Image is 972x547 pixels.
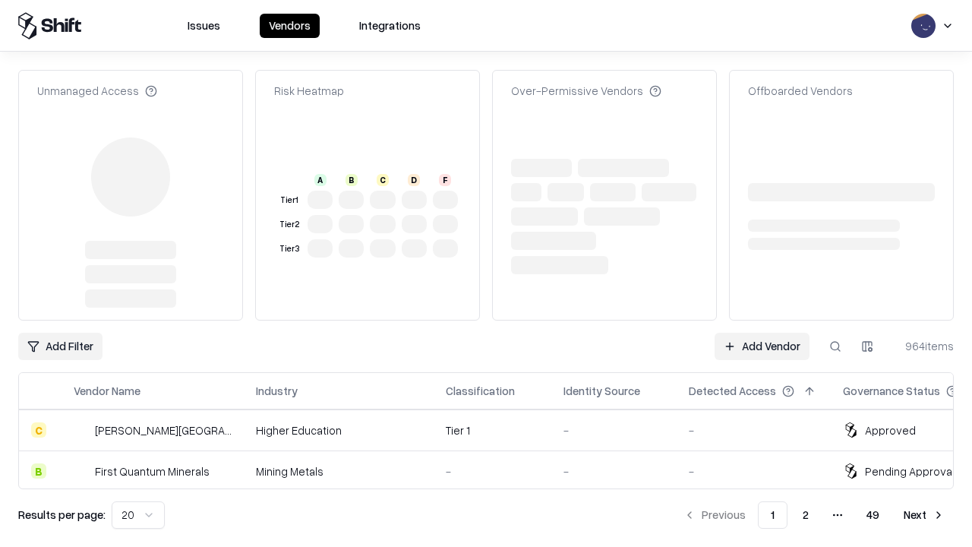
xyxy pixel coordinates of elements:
[674,501,954,529] nav: pagination
[31,422,46,438] div: C
[18,333,103,360] button: Add Filter
[314,174,327,186] div: A
[18,507,106,523] p: Results per page:
[256,422,421,438] div: Higher Education
[446,422,539,438] div: Tier 1
[260,14,320,38] button: Vendors
[95,463,210,479] div: First Quantum Minerals
[689,463,819,479] div: -
[408,174,420,186] div: D
[563,422,664,438] div: -
[74,422,89,438] img: Reichman University
[511,83,661,99] div: Over-Permissive Vendors
[446,463,539,479] div: -
[346,174,358,186] div: B
[563,383,640,399] div: Identity Source
[256,463,421,479] div: Mining Metals
[277,218,301,231] div: Tier 2
[865,463,955,479] div: Pending Approval
[758,501,787,529] button: 1
[689,422,819,438] div: -
[748,83,853,99] div: Offboarded Vendors
[865,422,916,438] div: Approved
[715,333,809,360] a: Add Vendor
[256,383,298,399] div: Industry
[74,383,140,399] div: Vendor Name
[37,83,157,99] div: Unmanaged Access
[563,463,664,479] div: -
[377,174,389,186] div: C
[439,174,451,186] div: F
[895,501,954,529] button: Next
[277,242,301,255] div: Tier 3
[274,83,344,99] div: Risk Heatmap
[689,383,776,399] div: Detected Access
[791,501,821,529] button: 2
[446,383,515,399] div: Classification
[843,383,940,399] div: Governance Status
[31,463,46,479] div: B
[893,338,954,354] div: 964 items
[277,194,301,207] div: Tier 1
[854,501,892,529] button: 49
[74,463,89,479] img: First Quantum Minerals
[178,14,229,38] button: Issues
[95,422,232,438] div: [PERSON_NAME][GEOGRAPHIC_DATA]
[350,14,430,38] button: Integrations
